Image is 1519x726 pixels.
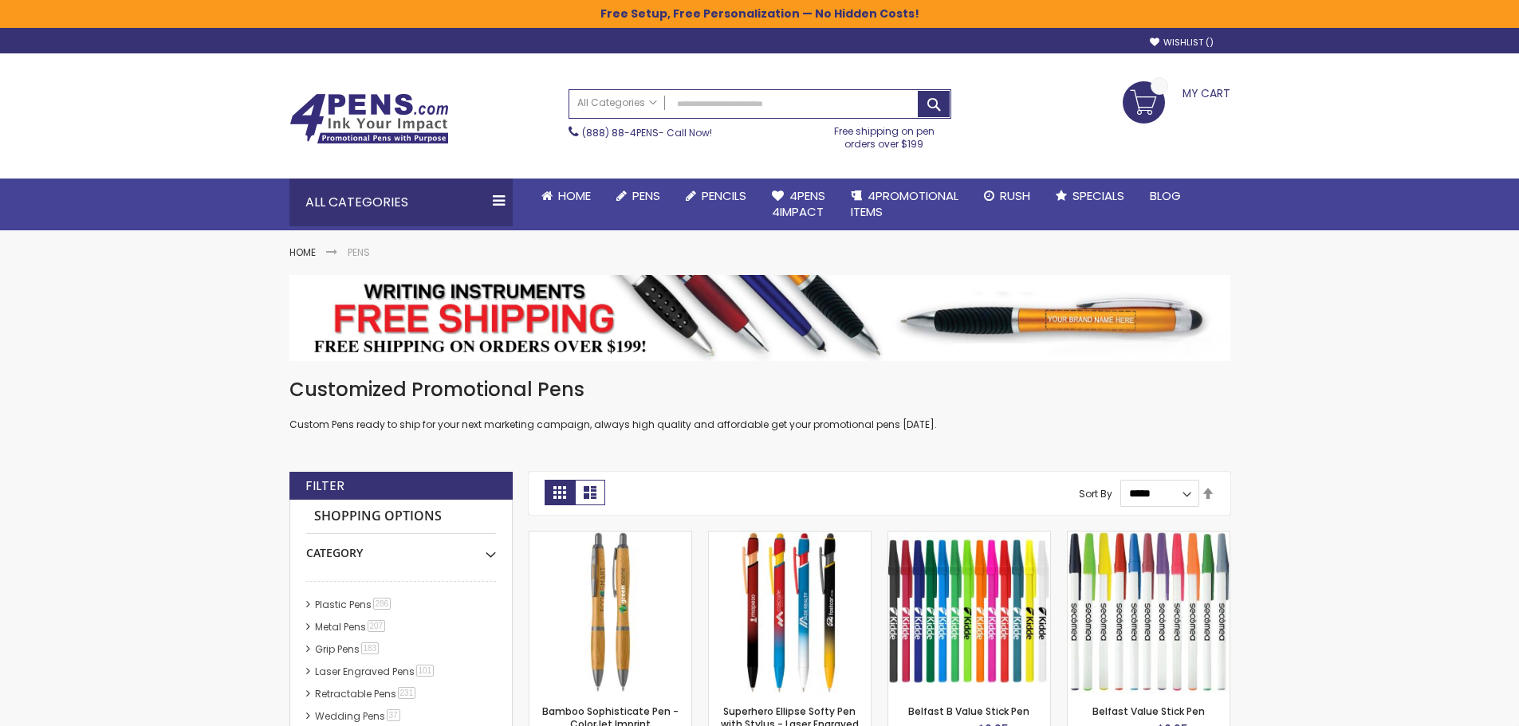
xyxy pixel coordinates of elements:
a: Belfast B Value Stick Pen [908,704,1029,718]
a: All Categories [569,90,665,116]
a: Wishlist [1150,37,1214,49]
div: All Categories [289,179,513,226]
a: Wedding Pens37 [311,709,406,723]
a: Rush [971,179,1043,214]
span: 207 [368,620,386,632]
img: Superhero Ellipse Softy Pen with Stylus - Laser Engraved [709,532,871,693]
div: Custom Pens ready to ship for your next marketing campaign, always high quality and affordable ge... [289,377,1230,432]
span: Home [558,187,591,204]
span: 4Pens 4impact [772,187,825,220]
a: (888) 88-4PENS [582,126,659,139]
span: 101 [416,665,435,677]
strong: Grid [545,480,575,505]
strong: Filter [305,477,344,495]
a: Home [289,245,316,259]
span: Blog [1150,187,1181,204]
span: 231 [398,687,416,699]
a: Grip Pens183 [311,642,385,656]
span: 4PROMOTIONAL ITEMS [851,187,958,220]
a: Belfast Value Stick Pen [1068,531,1230,544]
label: Sort By [1079,486,1112,500]
a: Pencils [673,179,759,214]
span: 37 [387,709,400,721]
span: Specials [1072,187,1124,204]
img: Belfast Value Stick Pen [1068,532,1230,693]
a: Home [529,179,604,214]
a: Blog [1137,179,1194,214]
img: Belfast B Value Stick Pen [888,532,1050,693]
img: 4Pens Custom Pens and Promotional Products [289,93,449,144]
a: 4Pens4impact [759,179,838,230]
span: 286 [373,598,392,610]
a: Belfast B Value Stick Pen [888,531,1050,544]
a: Belfast Value Stick Pen [1092,704,1205,718]
span: Rush [1000,187,1030,204]
h1: Customized Promotional Pens [289,377,1230,402]
span: All Categories [577,96,657,109]
div: Free shipping on pen orders over $199 [817,119,951,151]
span: - Call Now! [582,126,712,139]
a: Retractable Pens231 [311,687,422,700]
div: Category [306,534,496,561]
a: Superhero Ellipse Softy Pen with Stylus - Laser Engraved [709,531,871,544]
a: Laser Engraved Pens101 [311,665,440,678]
a: Specials [1043,179,1137,214]
a: Metal Pens207 [311,620,392,634]
strong: Shopping Options [306,500,496,534]
span: 183 [361,642,380,654]
span: Pencils [702,187,746,204]
a: Plastic Pens286 [311,598,397,611]
a: 4PROMOTIONALITEMS [838,179,971,230]
a: Pens [604,179,673,214]
a: Bamboo Sophisticate Pen - ColorJet Imprint [529,531,691,544]
strong: Pens [348,245,370,259]
img: Bamboo Sophisticate Pen - ColorJet Imprint [529,532,691,693]
img: Pens [289,275,1230,361]
span: Pens [632,187,660,204]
